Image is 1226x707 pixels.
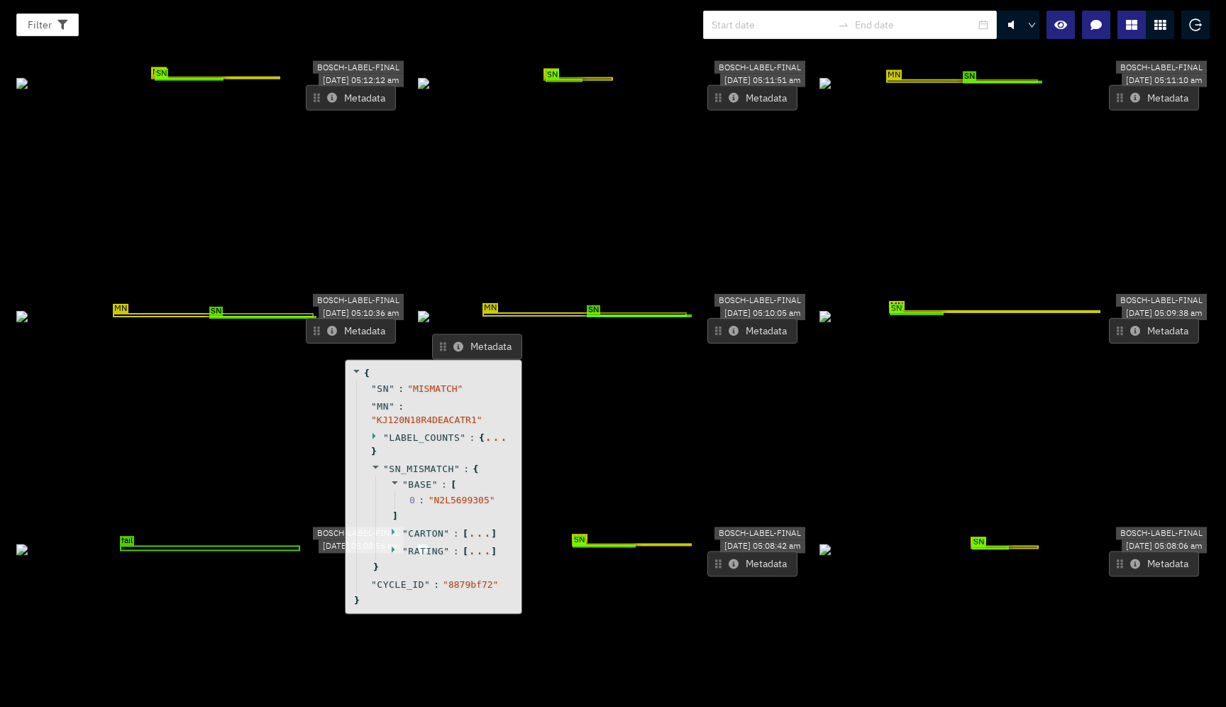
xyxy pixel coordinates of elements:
[443,547,449,557] span: "
[383,464,389,475] span: "
[408,480,431,490] span: BASE
[402,480,408,490] span: "
[453,527,459,541] span: :
[720,74,805,87] div: [DATE] 05:11:51 am
[389,464,454,475] span: SN_MISMATCH
[463,527,468,541] span: [
[463,463,469,476] span: :
[377,579,424,592] span: CYCLE_ID
[491,527,497,541] span: ]
[377,400,389,414] span: MN
[491,545,497,559] span: ]
[306,85,396,111] button: Metadata
[398,383,404,396] span: :
[371,415,482,426] span: " KJ120N18R4DEACATR1 "
[371,384,377,395] span: "
[889,301,905,311] span: MN
[1109,552,1199,577] button: Metadata
[390,510,398,523] span: ]
[470,432,475,445] span: :
[463,545,468,559] span: [
[377,383,389,396] span: SN
[408,529,443,539] span: CARTON
[1189,18,1202,31] span: logout
[383,433,389,444] span: "
[543,69,559,79] span: MN
[389,402,394,412] span: "
[209,307,223,317] span: SN
[151,67,167,77] span: MN
[971,537,986,547] span: MN
[352,594,360,608] span: }
[453,545,459,559] span: :
[319,74,404,87] div: [DATE] 05:12:12 am
[1116,60,1207,74] div: BOSCH-LABEL-FINAL
[402,547,408,557] span: "
[972,537,985,547] span: SN
[433,579,439,592] span: :
[402,529,408,539] span: "
[712,17,832,33] input: Start date
[479,432,485,445] span: {
[419,494,424,508] div: :
[963,72,976,82] span: SN
[714,60,805,74] div: BOSCH-LABEL-FINAL
[1116,294,1207,307] div: BOSCH-LABEL-FINAL
[398,400,404,414] span: :
[364,367,370,380] span: {
[460,433,465,444] span: "
[120,536,134,546] span: fail
[408,547,443,557] span: RATING
[407,384,463,395] span: " MISMATCH "
[714,527,805,540] div: BOSCH-LABEL-FINAL
[855,17,976,33] input: End date
[454,464,460,475] span: "
[313,60,404,74] div: BOSCH-LABEL-FINAL
[155,69,168,79] span: SN
[546,70,559,80] span: SN
[451,478,456,492] span: [
[432,480,438,490] span: "
[573,536,586,546] span: SN
[432,334,522,360] button: Metadata
[371,445,377,459] span: }
[319,307,404,320] div: [DATE] 05:10:36 am
[306,318,396,344] button: Metadata
[429,495,495,506] span: " N2L5699305 "
[468,530,492,537] div: ...
[838,19,849,31] span: swap-right
[707,85,797,111] button: Metadata
[482,303,498,313] span: MN
[1028,21,1037,30] span: down
[838,19,849,31] span: to
[443,580,498,591] span: " 8879bf72 "
[113,304,128,314] span: MN
[1116,527,1207,540] div: BOSCH-LABEL-FINAL
[409,494,429,508] span: 0
[1122,307,1207,320] div: [DATE] 05:09:38 am
[1109,318,1199,344] button: Metadata
[720,540,805,554] div: [DATE] 05:08:42 am
[468,547,492,554] div: ...
[16,13,79,36] button: Filter
[587,305,600,315] span: SN
[441,478,447,492] span: :
[389,433,460,444] span: LABEL_COUNTS
[473,463,479,476] span: {
[485,434,508,441] div: ...
[1122,540,1207,554] div: [DATE] 05:08:06 am
[424,580,430,591] span: "
[313,527,404,540] div: BOSCH-LABEL-FINAL
[1109,85,1199,111] button: Metadata
[371,402,377,412] span: "
[371,580,377,591] span: "
[707,552,797,577] button: Metadata
[443,529,449,539] span: "
[714,294,805,307] div: BOSCH-LABEL-FINAL
[572,534,587,544] span: MN
[371,561,379,574] span: }
[886,70,902,80] span: MN
[28,17,52,33] span: Filter
[707,318,797,344] button: Metadata
[319,540,404,554] div: [DATE] 05:08:56 am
